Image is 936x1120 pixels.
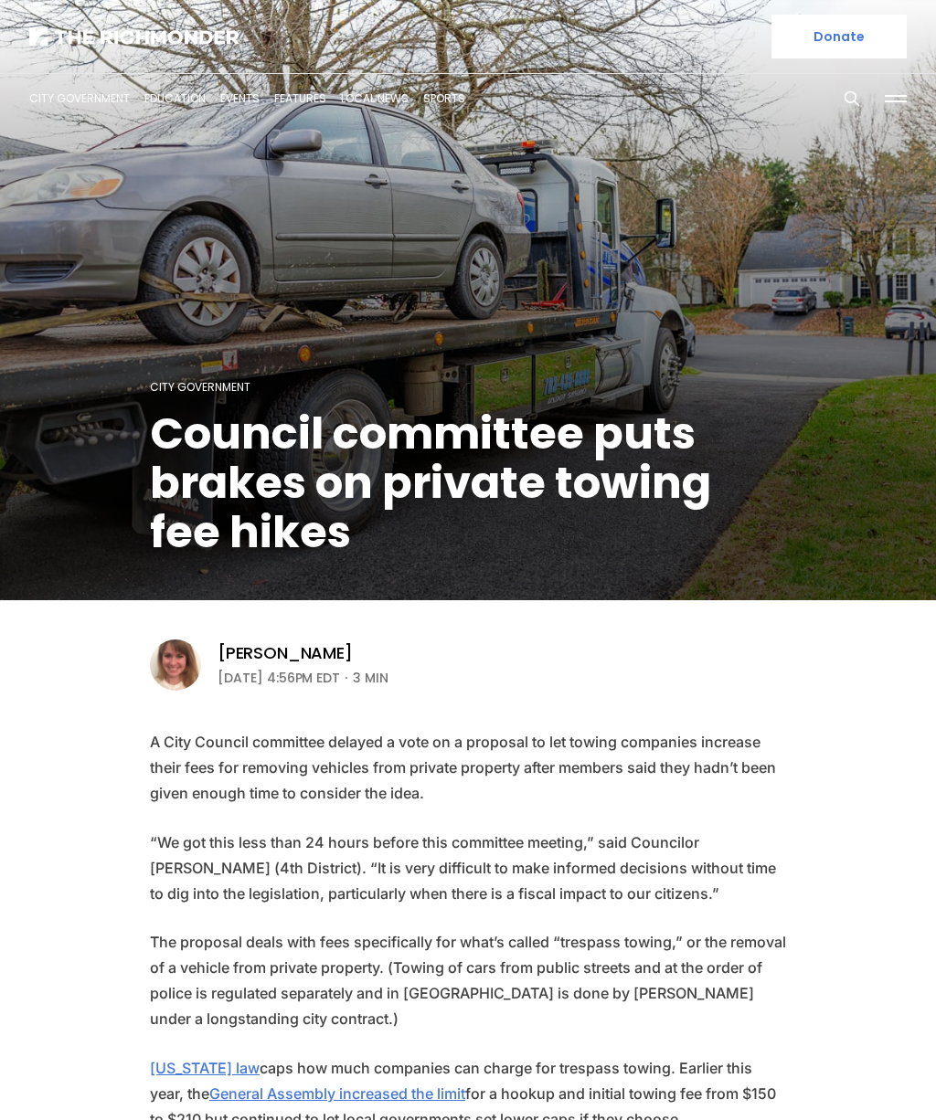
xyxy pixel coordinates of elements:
[150,929,786,1031] p: The proposal deals with fees specifically for what’s called “trespass towing,” or the removal of ...
[29,27,239,46] img: The Richmonder
[771,15,907,58] a: Donate
[218,667,340,689] time: [DATE] 4:56PM EDT
[353,667,388,689] span: 3 min
[150,829,786,906] p: “We got this less than 24 hours before this committee meeting,” said Councilor [PERSON_NAME] (4th...
[220,90,260,106] a: Events
[29,90,130,106] a: City Government
[144,90,206,106] a: Education
[150,1059,254,1077] a: [US_STATE] law
[150,409,786,557] h1: Council committee puts brakes on private towing fee hikes
[218,642,353,664] a: [PERSON_NAME]
[274,90,326,106] a: Features
[150,729,786,806] p: A City Council committee delayed a vote on a proposal to let towing companies increase their fees...
[150,639,201,691] img: Sarah Vogelsong
[423,90,465,106] a: Sports
[171,1084,420,1103] a: General Assembly increased the limit
[150,379,250,395] a: City Government
[840,1030,936,1120] iframe: portal-trigger
[838,85,866,112] button: Search this site
[341,90,409,106] a: Local News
